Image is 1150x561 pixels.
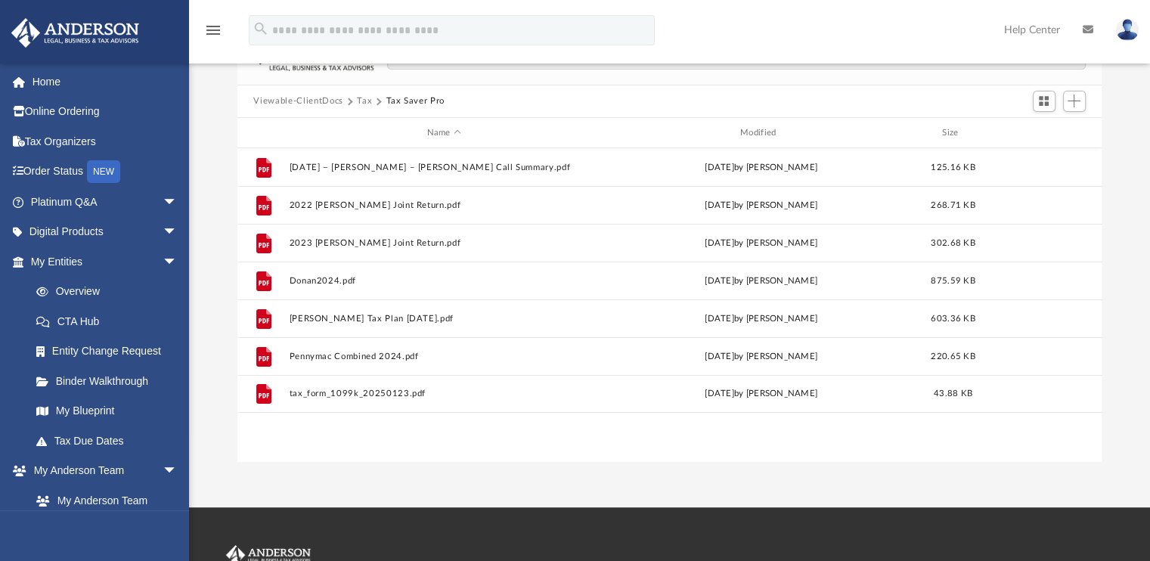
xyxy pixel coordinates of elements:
[933,390,972,398] span: 43.88 KB
[606,388,916,401] div: by [PERSON_NAME]
[11,67,200,97] a: Home
[163,187,193,218] span: arrow_drop_down
[705,277,734,285] span: [DATE]
[243,126,281,140] div: id
[21,366,200,396] a: Binder Walkthrough
[21,426,200,456] a: Tax Due Dates
[931,277,975,285] span: 875.59 KB
[11,97,200,127] a: Online Ordering
[705,352,734,361] span: [DATE]
[1033,91,1055,112] button: Switch to Grid View
[289,314,599,324] button: [PERSON_NAME] Tax Plan [DATE].pdf
[289,163,599,172] button: [DATE] – [PERSON_NAME] – [PERSON_NAME] Call Summary.pdf
[11,246,200,277] a: My Entitiesarrow_drop_down
[87,160,120,183] div: NEW
[931,352,975,361] span: 220.65 KB
[21,485,185,516] a: My Anderson Team
[606,274,916,288] div: by [PERSON_NAME]
[253,95,343,108] button: Viewable-ClientDocs
[931,163,975,172] span: 125.16 KB
[11,187,200,217] a: Platinum Q&Aarrow_drop_down
[931,239,975,247] span: 302.68 KB
[7,18,144,48] img: Anderson Advisors Platinum Portal
[289,352,599,361] button: Pennymac Combined 2024.pdf
[606,350,916,364] div: by [PERSON_NAME]
[606,237,916,250] div: [DATE] by [PERSON_NAME]
[931,315,975,323] span: 603.36 KB
[21,306,200,336] a: CTA Hub
[11,456,193,486] a: My Anderson Teamarrow_drop_down
[204,21,222,39] i: menu
[606,126,916,140] div: Modified
[289,200,599,210] button: 2022 [PERSON_NAME] Joint Return.pdf
[163,456,193,487] span: arrow_drop_down
[922,126,983,140] div: Size
[606,312,916,326] div: [DATE] by [PERSON_NAME]
[357,95,372,108] button: Tax
[204,29,222,39] a: menu
[11,126,200,157] a: Tax Organizers
[705,390,734,398] span: [DATE]
[289,276,599,286] button: Donan2024.pdf
[11,157,200,188] a: Order StatusNEW
[21,277,200,307] a: Overview
[11,217,200,247] a: Digital Productsarrow_drop_down
[990,126,1096,140] div: id
[606,161,916,175] div: [DATE] by [PERSON_NAME]
[289,238,599,248] button: 2023 [PERSON_NAME] Joint Return.pdf
[606,199,916,212] div: [DATE] by [PERSON_NAME]
[289,389,599,399] button: tax_form_1099k_20250123.pdf
[163,217,193,248] span: arrow_drop_down
[21,396,193,426] a: My Blueprint
[253,20,269,37] i: search
[931,201,975,209] span: 268.71 KB
[1063,91,1086,112] button: Add
[288,126,599,140] div: Name
[237,148,1102,461] div: grid
[386,95,444,108] button: Tax Saver Pro
[1116,19,1139,41] img: User Pic
[163,246,193,277] span: arrow_drop_down
[21,336,200,367] a: Entity Change Request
